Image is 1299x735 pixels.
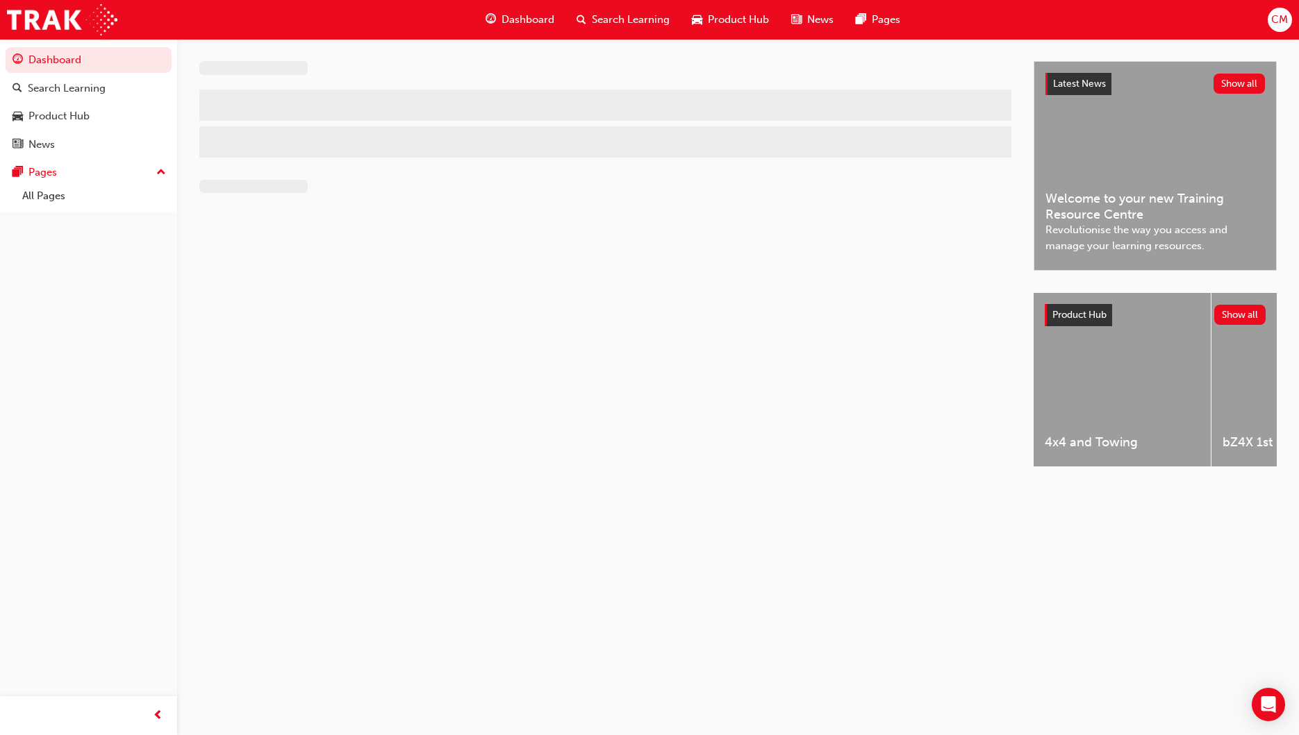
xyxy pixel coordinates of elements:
[1214,74,1266,94] button: Show all
[780,6,845,34] a: news-iconNews
[156,164,166,182] span: up-icon
[6,160,172,185] button: Pages
[1252,688,1285,721] div: Open Intercom Messenger
[1052,309,1107,321] span: Product Hub
[708,12,769,28] span: Product Hub
[577,11,586,28] span: search-icon
[6,47,172,73] a: Dashboard
[692,11,702,28] span: car-icon
[13,139,23,151] span: news-icon
[681,6,780,34] a: car-iconProduct Hub
[1271,12,1288,28] span: CM
[486,11,496,28] span: guage-icon
[474,6,565,34] a: guage-iconDashboard
[1053,78,1106,90] span: Latest News
[592,12,670,28] span: Search Learning
[6,44,172,160] button: DashboardSearch LearningProduct HubNews
[1034,293,1211,466] a: 4x4 and Towing
[153,707,163,725] span: prev-icon
[1045,304,1266,326] a: Product HubShow all
[13,83,22,95] span: search-icon
[6,76,172,101] a: Search Learning
[1214,305,1266,325] button: Show all
[807,12,834,28] span: News
[1034,61,1277,271] a: Latest NewsShow allWelcome to your new Training Resource CentreRevolutionise the way you access a...
[872,12,900,28] span: Pages
[7,4,117,35] img: Trak
[856,11,866,28] span: pages-icon
[28,81,106,96] div: Search Learning
[13,167,23,179] span: pages-icon
[791,11,802,28] span: news-icon
[13,110,23,123] span: car-icon
[1045,73,1265,95] a: Latest NewsShow all
[13,54,23,67] span: guage-icon
[6,132,172,158] a: News
[1268,8,1292,32] button: CM
[845,6,911,34] a: pages-iconPages
[28,137,55,153] div: News
[502,12,554,28] span: Dashboard
[6,103,172,129] a: Product Hub
[1045,222,1265,253] span: Revolutionise the way you access and manage your learning resources.
[28,108,90,124] div: Product Hub
[1045,191,1265,222] span: Welcome to your new Training Resource Centre
[1045,434,1200,450] span: 4x4 and Towing
[17,185,172,207] a: All Pages
[565,6,681,34] a: search-iconSearch Learning
[28,164,57,180] div: Pages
